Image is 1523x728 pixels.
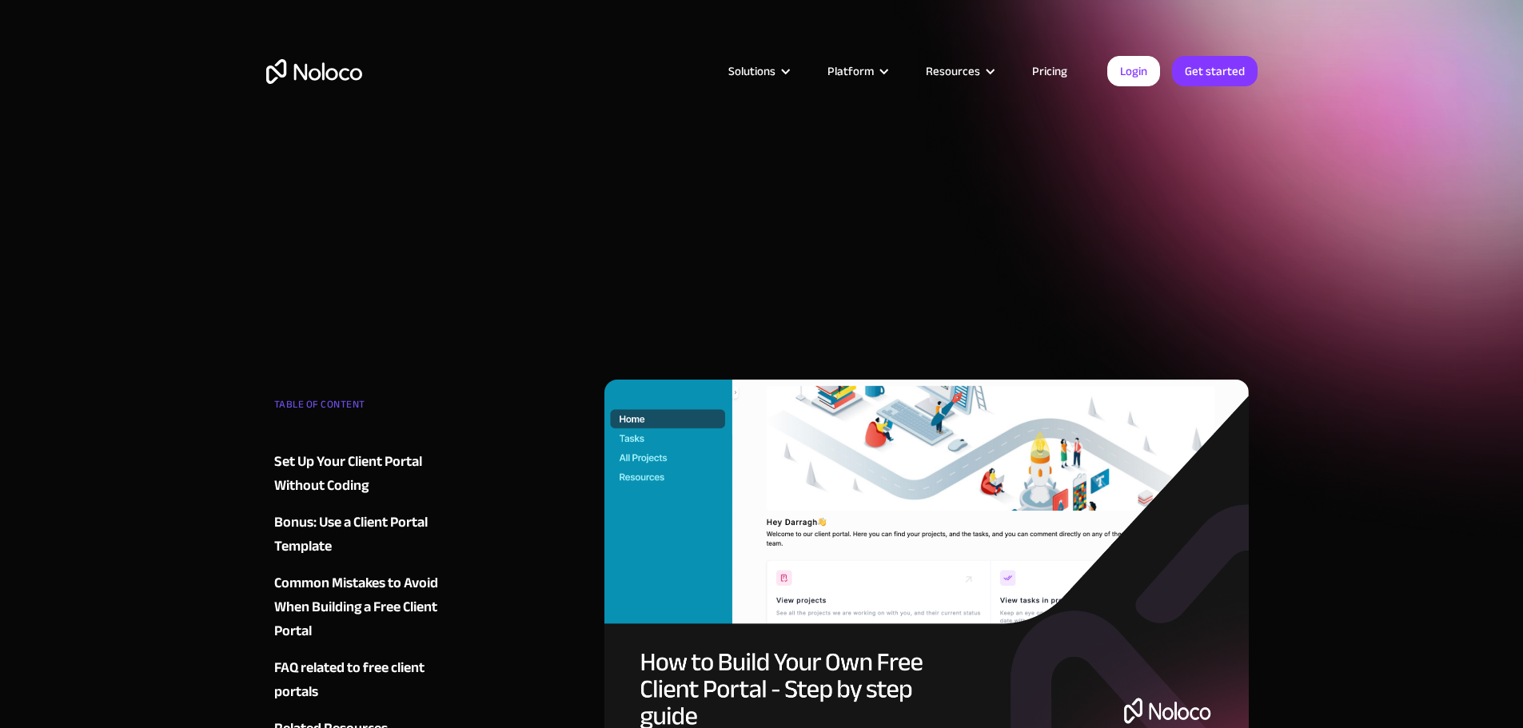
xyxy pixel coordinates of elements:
a: Get started [1172,56,1258,86]
a: Pricing [1012,61,1087,82]
a: Login [1107,56,1160,86]
a: Common Mistakes to Avoid When Building a Free Client Portal [274,571,468,643]
div: Resources [926,61,980,82]
div: Solutions [728,61,775,82]
div: Resources [906,61,1012,82]
div: Solutions [708,61,807,82]
a: FAQ related to free client portals [274,656,468,704]
div: Platform [827,61,874,82]
div: TABLE OF CONTENT [274,392,468,424]
a: home [266,59,362,84]
div: Platform [807,61,906,82]
a: Bonus: Use a Client Portal Template [274,511,468,559]
a: Set Up Your Client Portal Without Coding [274,450,468,498]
